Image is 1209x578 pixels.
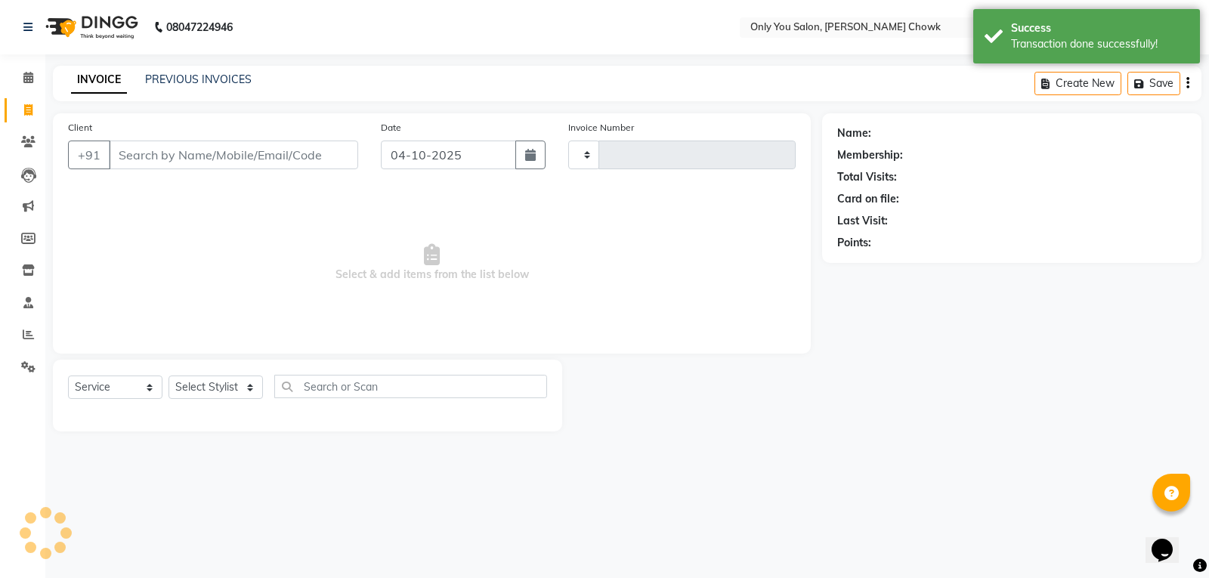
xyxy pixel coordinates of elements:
[166,6,233,48] b: 08047224946
[68,187,796,338] span: Select & add items from the list below
[1127,72,1180,95] button: Save
[837,147,903,163] div: Membership:
[274,375,547,398] input: Search or Scan
[68,121,92,134] label: Client
[1034,72,1121,95] button: Create New
[837,169,897,185] div: Total Visits:
[71,66,127,94] a: INVOICE
[145,73,252,86] a: PREVIOUS INVOICES
[68,141,110,169] button: +91
[1011,20,1189,36] div: Success
[1011,36,1189,52] div: Transaction done successfully!
[1146,518,1194,563] iframe: chat widget
[837,125,871,141] div: Name:
[568,121,634,134] label: Invoice Number
[39,6,142,48] img: logo
[837,191,899,207] div: Card on file:
[109,141,358,169] input: Search by Name/Mobile/Email/Code
[381,121,401,134] label: Date
[837,235,871,251] div: Points:
[837,213,888,229] div: Last Visit:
